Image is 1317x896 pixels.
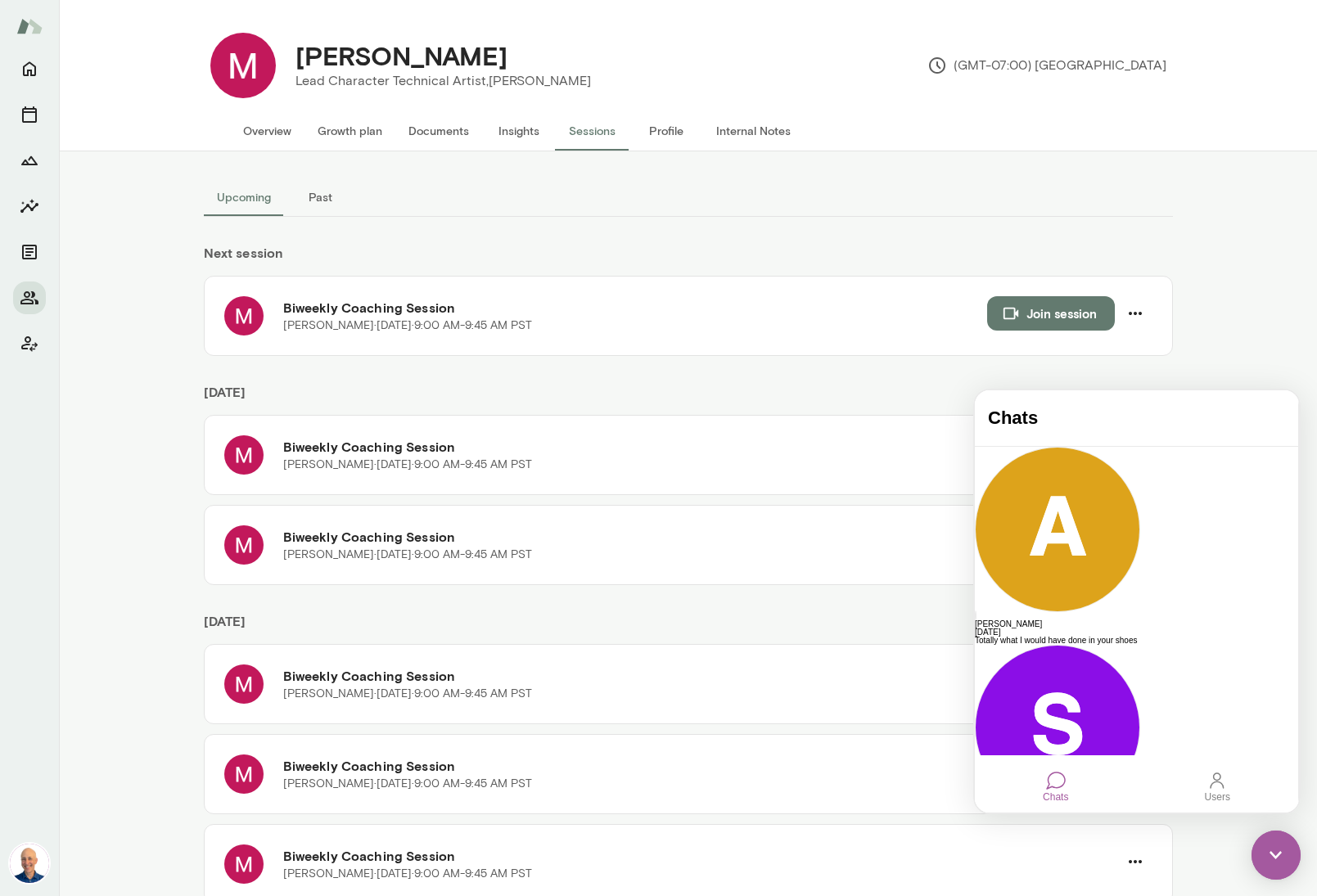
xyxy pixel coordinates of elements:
[204,178,1173,217] div: basic tabs example
[987,296,1115,331] button: Join session
[295,71,591,91] p: Lead Character Technical Artist, [PERSON_NAME]
[13,236,46,268] button: Documents
[283,866,532,882] p: [PERSON_NAME] · [DATE] · 9:00 AM-9:45 AM PST
[10,844,49,883] img: Mark Lazen
[703,111,804,151] button: Internal Notes
[556,111,629,151] button: Sessions
[230,400,255,412] div: Users
[13,327,46,360] button: Client app
[13,190,46,223] button: Insights
[283,756,1118,776] h6: Biweekly Coaching Session
[283,437,1118,457] h6: Biweekly Coaching Session
[68,400,93,412] div: Chats
[13,17,310,38] h4: Chats
[13,52,46,85] button: Home
[283,686,532,702] p: [PERSON_NAME] · [DATE] · 9:00 AM-9:45 AM PST
[204,243,1173,276] h6: Next session
[204,611,1173,644] h6: [DATE]
[230,111,304,151] button: Overview
[482,111,556,151] button: Insights
[283,666,1118,686] h6: Biweekly Coaching Session
[283,547,532,563] p: [PERSON_NAME] · [DATE] · 9:00 AM-9:45 AM PST
[13,98,46,131] button: Sessions
[283,457,532,473] p: [PERSON_NAME] · [DATE] · 9:00 AM-9:45 AM PST
[210,33,276,98] img: MatthewG Sherman
[283,846,1118,866] h6: Biweekly Coaching Session
[16,11,43,42] img: Mento
[395,111,482,151] button: Documents
[71,380,91,400] div: Chats
[204,178,284,217] button: Upcoming
[204,382,1173,415] h6: [DATE]
[304,111,395,151] button: Growth plan
[13,144,46,177] button: Growth Plan
[283,776,532,792] p: [PERSON_NAME] · [DATE] · 9:00 AM-9:45 AM PST
[283,317,532,334] p: [PERSON_NAME] · [DATE] · 9:00 AM-9:45 AM PST
[283,527,1118,547] h6: Biweekly Coaching Session
[283,298,987,317] h6: Biweekly Coaching Session
[232,380,252,400] div: Users
[13,281,46,314] button: Members
[284,178,358,217] button: Past
[295,40,507,71] h4: [PERSON_NAME]
[629,111,703,151] button: Profile
[927,56,1166,75] p: (GMT-07:00) [GEOGRAPHIC_DATA]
